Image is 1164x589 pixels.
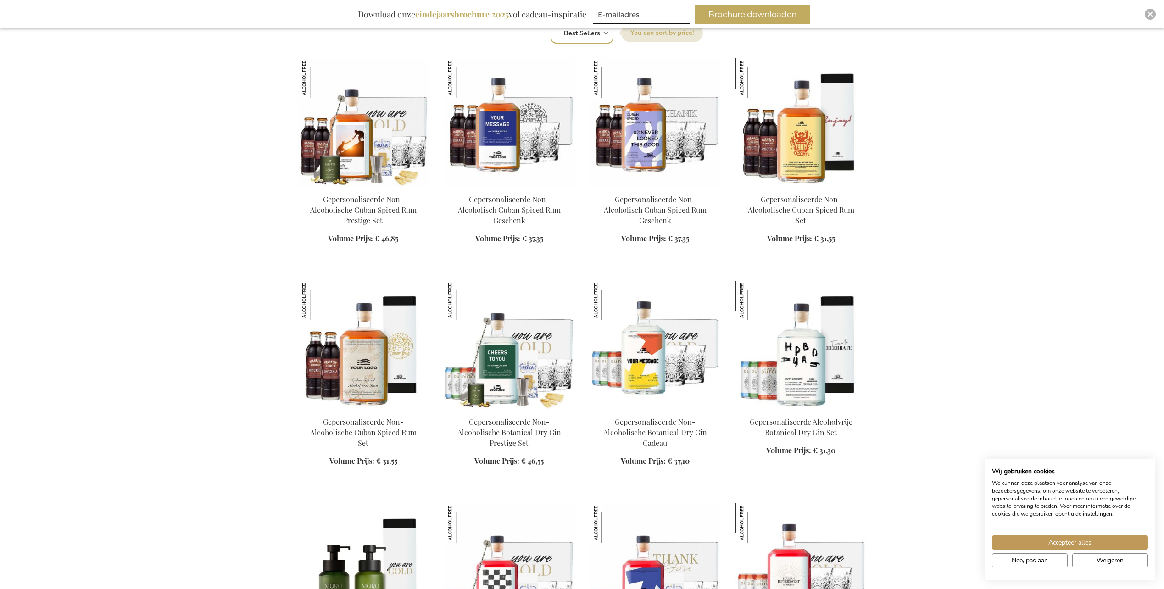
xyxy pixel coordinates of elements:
input: E-mailadres [593,5,690,24]
button: Pas cookie voorkeuren aan [992,553,1068,567]
div: Download onze vol cadeau-inspiratie [354,5,590,24]
span: € 46,85 [375,233,398,243]
form: marketing offers and promotions [593,5,693,27]
img: Gepersonaliseerde Non-Alcoholische Cuban Spiced Rum Prestige Set [298,58,337,98]
span: € 46,55 [521,456,544,466]
span: € 31,30 [813,445,835,455]
span: Volume Prijs: [767,233,812,243]
b: eindejaarsbrochure 2025 [415,9,509,20]
a: Gepersonaliseerde Non-Alcoholische Cuban Spiced Rum Prestige Set [310,194,417,225]
a: Personalised Non-Alcoholic Cuban Spiced Rum Gift Gepersonaliseerde Non-Alcoholisch Cuban Spiced R... [590,183,721,192]
img: Gepersonaliseerde Non-Alcoholisch Cuban Spiced Rum Geschenk [590,58,629,98]
h2: Wij gebruiken cookies [992,467,1148,476]
button: Alle cookies weigeren [1072,553,1148,567]
label: Sorteer op [621,24,703,42]
a: Gepersonaliseerde Non-Alcoholische Cuban Spiced Rum Set [310,417,417,448]
img: Gepersonaliseerde Non-Alcoholische Cuban Spiced Rum Set [298,281,337,320]
span: € 31,55 [376,456,397,466]
a: Volume Prijs: € 31,30 [766,445,835,456]
span: Volume Prijs: [474,456,519,466]
img: Personalised Non-Alcoholic Botanical Dry Gin Set [735,281,867,409]
a: Personalised Non-Alcoholic Cuban Spiced Rum Prestige Set Gepersonaliseerde Non-Alcoholische Cuban... [298,183,429,192]
button: Accepteer alle cookies [992,535,1148,550]
img: Personalised Non-Alcoholic Cuban Spiced Rum Gift [444,58,575,187]
span: Accepteer alles [1048,538,1092,547]
span: Volume Prijs: [621,233,666,243]
span: Volume Prijs: [766,445,811,455]
img: Personalised Non-Alcoholic Botanical Dry Gin Prestige Set [444,281,575,409]
img: Close [1147,11,1153,17]
img: Gepersonaliseerde Non-Alcoholische Cuban Spiced Rum Set [735,58,775,98]
a: Personalised Non-Alcoholic Botanical Dry Gin Gift Gepersonaliseerde Non-Alcoholische Botanical Dr... [590,406,721,414]
a: Personalised Non-Alcoholic Cuban Spiced Rum Set Gepersonaliseerde Non-Alcoholische Cuban Spiced R... [735,183,867,192]
p: We kunnen deze plaatsen voor analyse van onze bezoekersgegevens, om onze website te verbeteren, g... [992,479,1148,518]
a: Gepersonaliseerde Alcoholvrije Botanical Dry Gin Set [750,417,852,437]
a: Personalised Non-Alcoholic Cuban Spiced Rum Gift Gepersonaliseerde Non-Alcoholisch Cuban Spiced R... [444,183,575,192]
a: Personalised Non-Alcoholic Botanical Dry Gin Set Gepersonaliseerde Alcoholvrije Botanical Dry Gin... [735,406,867,414]
img: Personalised Non-Alcoholic Cuban Spiced Rum Prestige Set [298,58,429,187]
div: Close [1145,9,1156,20]
a: Volume Prijs: € 31,55 [767,233,835,244]
img: Gepersonaliseerde Alcoholvrije Botanical Dry Gin Set [735,281,775,320]
span: Nee, pas aan [1012,556,1048,565]
a: Gepersonaliseerde Non-Alcoholisch Cuban Spiced Rum Geschenk [458,194,561,225]
a: Volume Prijs: € 37,35 [621,233,689,244]
a: Gepersonaliseerde Non-Alcoholische Botanical Dry Gin Prestige Set [457,417,561,448]
a: Volume Prijs: € 31,55 [329,456,397,467]
img: Gepersonaliseerde Non-Alcoholisch Cuban Spiced Rum Geschenk [444,58,483,98]
img: Personalised Non-Alcoholic Cuban Spiced Rum Set [298,281,429,409]
img: Gepersonaliseerde Alcoholvrije Italian Bittersweet Premium Set [590,503,629,543]
button: Brochure downloaden [695,5,810,24]
span: € 31,55 [814,233,835,243]
a: Volume Prijs: € 46,55 [474,456,544,467]
a: Volume Prijs: € 37,35 [475,233,543,244]
a: Gepersonaliseerde Non-Alcoholische Cuban Spiced Rum Set [748,194,854,225]
a: Personalised Non-Alcoholic Cuban Spiced Rum Set Gepersonaliseerde Non-Alcoholische Cuban Spiced R... [298,406,429,414]
span: € 37,35 [522,233,543,243]
span: Volume Prijs: [329,456,374,466]
img: Gepersonaliseerde Non-Alcoholische Botanical Dry Gin Cadeau [590,281,629,320]
span: Volume Prijs: [475,233,520,243]
span: Volume Prijs: [328,233,373,243]
a: Volume Prijs: € 46,85 [328,233,398,244]
img: Personalised Non-Alcoholic Cuban Spiced Rum Set [735,58,867,187]
span: € 37,35 [668,233,689,243]
a: Personalised Non-Alcoholic Botanical Dry Gin Prestige Set Gepersonaliseerde Non-Alcoholische Bota... [444,406,575,414]
img: Personalised Non-Alcoholic Cuban Spiced Rum Gift [590,58,721,187]
img: Gepersonaliseerde Alcoholvrije Italian Bittersweet Prestige Set [444,503,483,543]
img: Gepersonaliseerde Non-Alcoholische Botanical Dry Gin Cadeau [590,281,721,409]
img: Gepersonaliseerde Non-Alcoholische Botanical Dry Gin Prestige Set [444,281,483,320]
a: Gepersonaliseerde Non-Alcoholisch Cuban Spiced Rum Geschenk [604,194,707,225]
span: Weigeren [1097,556,1124,565]
img: Gepersonaliseerd Alcoholvrije Italian Bittersweet Cadeauset [735,503,775,543]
